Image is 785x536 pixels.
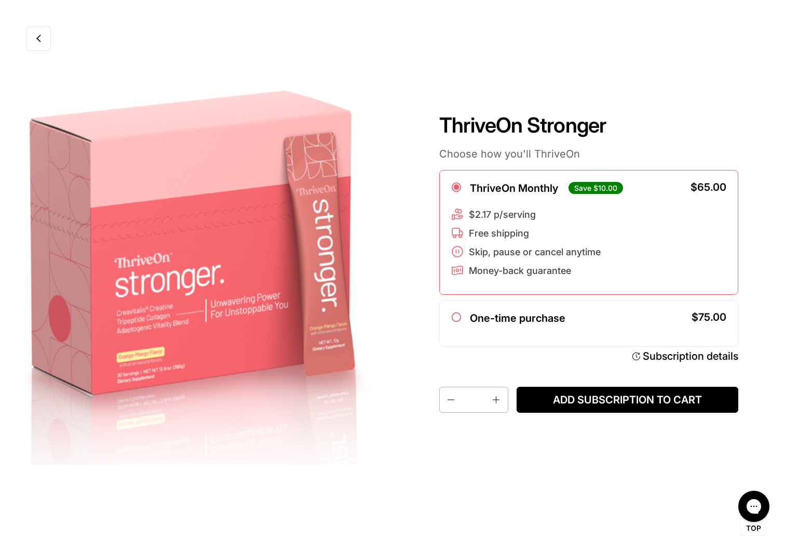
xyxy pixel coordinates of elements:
[733,487,775,526] iframe: Gorgias live chat messenger
[439,147,738,161] p: Choose how you'll ThriveOn
[451,227,601,239] li: Free shipping
[746,524,761,533] span: Top
[487,387,508,412] button: Increase quantity
[691,182,726,192] div: $65.00
[643,349,738,363] div: Subscription details
[470,312,565,324] label: One-time purchase
[470,182,558,194] label: ThriveOn Monthly
[451,245,601,258] li: Skip, pause or cancel anytime
[440,387,461,412] button: Decrease quantity
[692,312,726,322] div: $75.00
[525,394,730,407] span: Add subscription to cart
[517,387,738,413] button: Add subscription to cart
[439,113,738,138] h1: ThriveOn Stronger
[569,182,623,193] div: Save $10.00
[451,208,601,220] li: $2.17 p/serving
[451,264,601,277] li: Money-back guarantee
